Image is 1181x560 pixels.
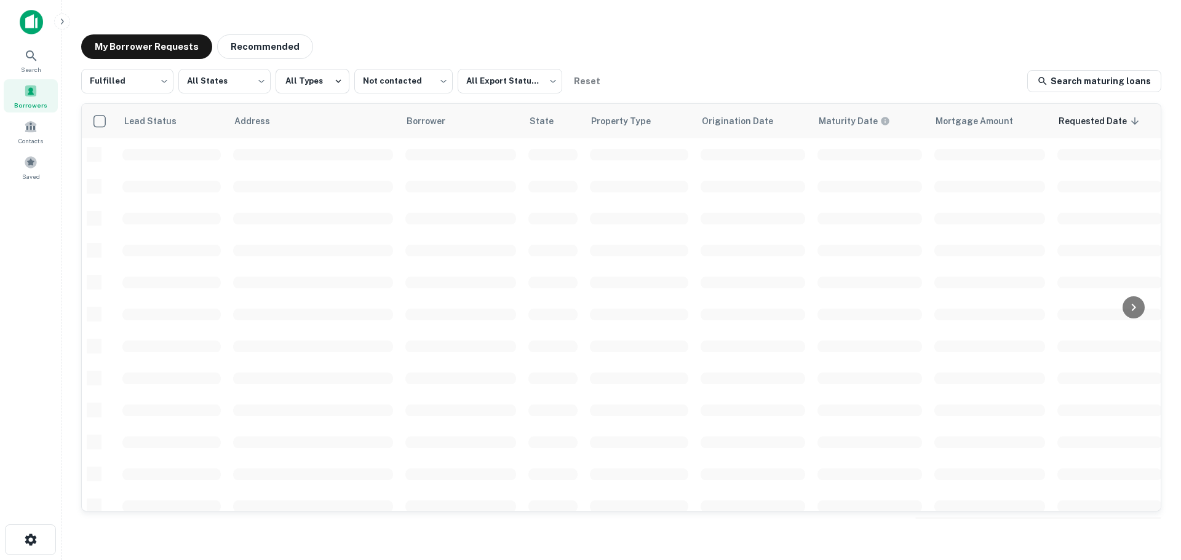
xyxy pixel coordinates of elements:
span: Maturity dates displayed may be estimated. Please contact the lender for the most accurate maturi... [819,114,906,128]
button: Reset [567,69,606,93]
span: Property Type [591,114,667,128]
span: Saved [22,172,40,181]
a: Saved [4,151,58,184]
a: Search maturing loans [1027,70,1161,92]
th: State [522,104,584,138]
th: Lead Status [116,104,227,138]
div: Fulfilled [81,65,173,97]
button: All Types [276,69,349,93]
button: My Borrower Requests [81,34,212,59]
th: Maturity dates displayed may be estimated. Please contact the lender for the most accurate maturi... [811,104,928,138]
h6: Maturity Date [819,114,878,128]
div: All Export Statuses [458,65,562,97]
span: Search [21,65,41,74]
span: Mortgage Amount [936,114,1029,128]
span: Borrower [407,114,461,128]
a: Contacts [4,115,58,148]
div: Maturity dates displayed may be estimated. Please contact the lender for the most accurate maturi... [819,114,890,128]
div: All States [178,65,271,97]
th: Mortgage Amount [928,104,1051,138]
button: Recommended [217,34,313,59]
th: Property Type [584,104,694,138]
span: Origination Date [702,114,789,128]
th: Address [227,104,399,138]
th: Origination Date [694,104,811,138]
span: State [530,114,570,128]
iframe: Chat Widget [1119,462,1181,521]
a: Borrowers [4,79,58,112]
a: Search [4,44,58,77]
span: Contacts [18,136,43,146]
div: Not contacted [354,65,453,97]
th: Borrower [399,104,522,138]
span: Address [234,114,286,128]
span: Lead Status [124,114,193,128]
span: Borrowers [14,100,47,110]
span: Requested Date [1059,114,1143,128]
th: Requested Date [1051,104,1168,138]
img: capitalize-icon.png [20,10,43,34]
